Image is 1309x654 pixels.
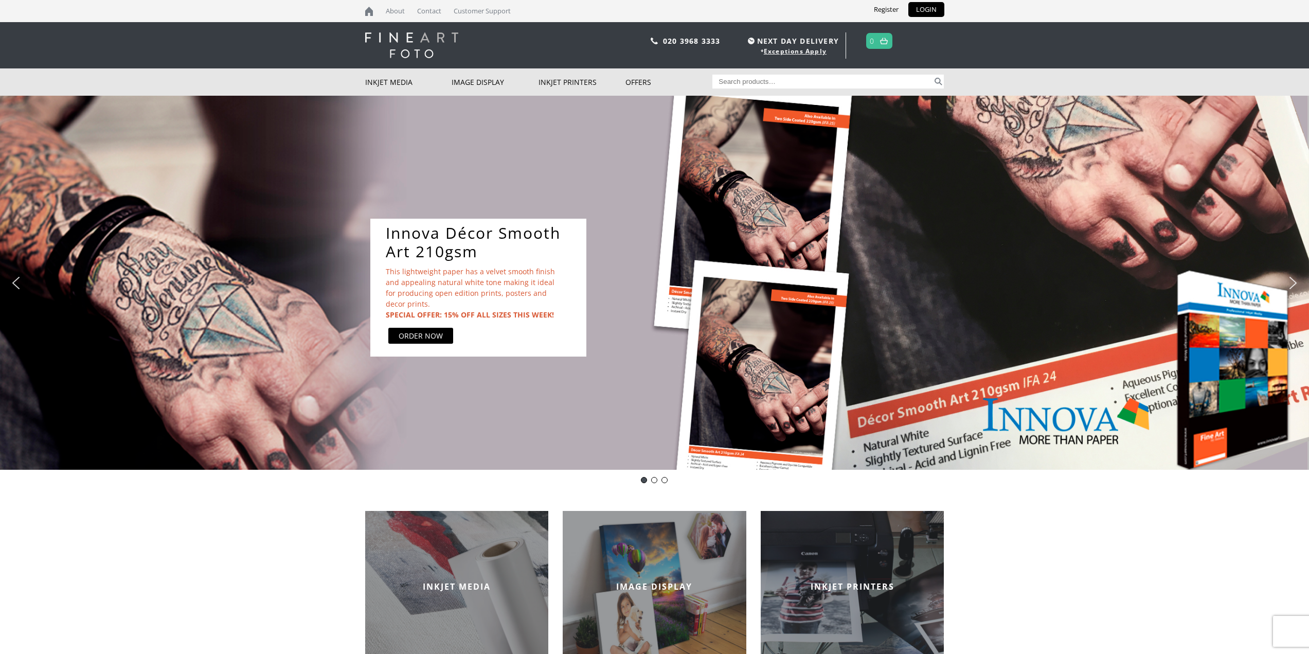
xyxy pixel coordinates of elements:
[764,47,827,56] a: Exceptions Apply
[866,2,906,17] a: Register
[386,224,581,261] a: Innova Décor Smooth Art 210gsm
[399,331,443,342] div: ORDER NOW
[908,2,944,17] a: LOGIN
[1285,275,1301,291] img: next arrow
[880,38,888,44] img: basket.svg
[386,310,554,320] b: SPECIAL OFFER: 15% OFF ALL SIZES THIS WEEK!
[651,477,657,483] div: Innova-general
[386,267,555,310] p: This lightweight paper has a velvet smooth finish and appealing natural white tone making it idea...
[748,38,755,44] img: time.svg
[663,36,721,46] a: 020 3968 3333
[625,68,712,96] a: Offers
[452,68,539,96] a: Image Display
[712,75,933,89] input: Search products…
[651,38,658,44] img: phone.svg
[8,275,24,291] img: previous arrow
[563,581,746,592] h2: IMAGE DISPLAY
[365,581,549,592] h2: INKJET MEDIA
[539,68,625,96] a: Inkjet Printers
[870,33,874,48] a: 0
[370,219,586,357] div: Innova Décor Smooth Art 210gsmThis lightweight paper has a velvet smooth finish and appealing nat...
[388,328,453,344] a: ORDER NOW
[639,475,670,485] div: Choose slide to display.
[365,68,452,96] a: Inkjet Media
[661,477,668,483] div: pinch book
[933,75,944,89] button: Search
[761,581,944,592] h2: INKJET PRINTERS
[365,32,458,58] img: logo-white.svg
[745,35,839,47] span: NEXT DAY DELIVERY
[641,477,647,483] div: Innova Decor Art IFA 24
